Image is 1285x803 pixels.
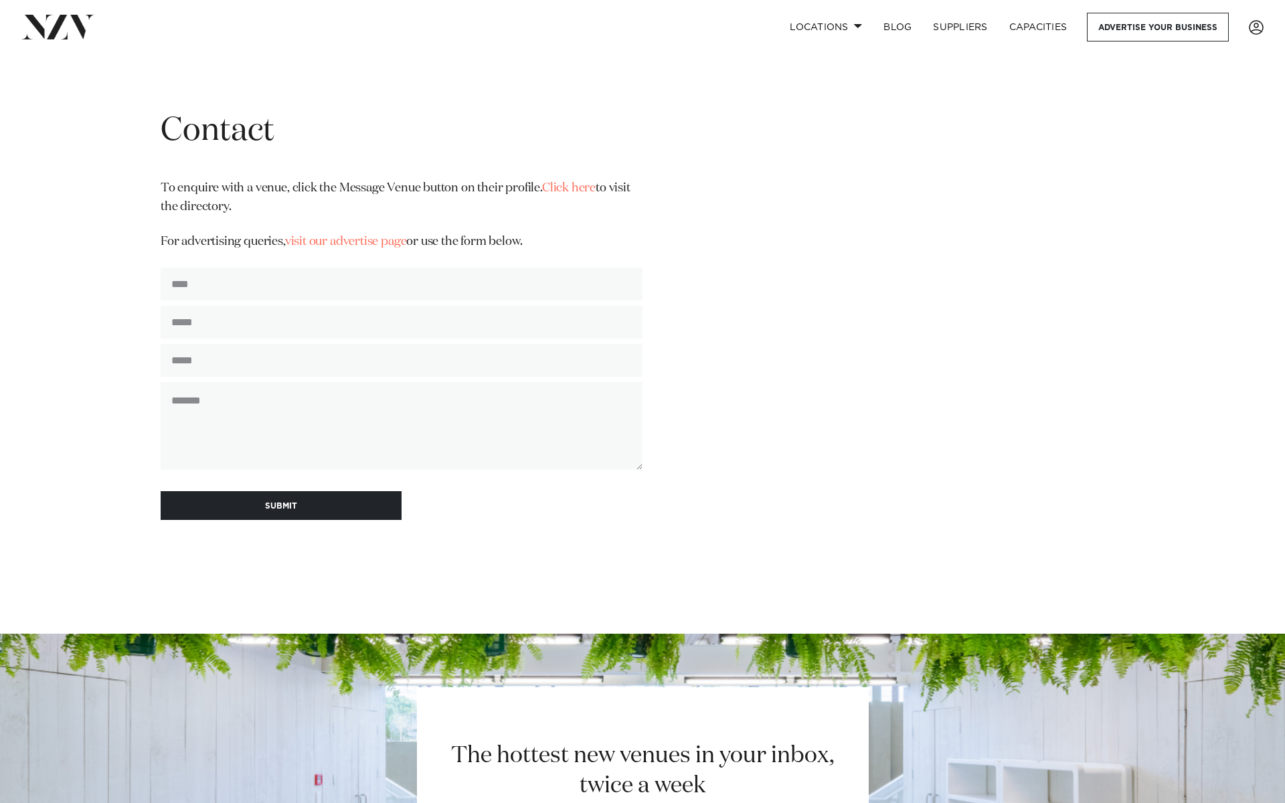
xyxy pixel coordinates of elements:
[21,15,94,39] img: nzv-logo.png
[161,233,642,252] p: For advertising queries, or use the form below.
[873,13,922,41] a: BLOG
[161,179,642,217] p: To enquire with a venue, click the Message Venue button on their profile. to visit the directory.
[779,13,873,41] a: Locations
[285,236,407,248] a: visit our advertise page
[1087,13,1229,41] a: Advertise your business
[435,741,851,801] h2: The hottest new venues in your inbox, twice a week
[161,110,642,153] h1: Contact
[161,491,402,520] button: SUBMIT
[922,13,998,41] a: SUPPLIERS
[999,13,1078,41] a: Capacities
[542,182,596,194] a: Click here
